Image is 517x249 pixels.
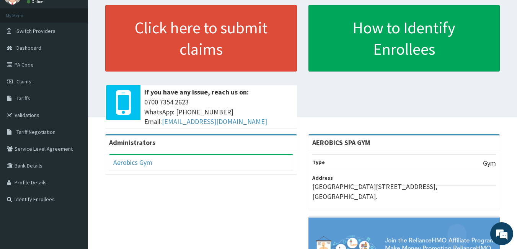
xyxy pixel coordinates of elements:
[144,97,293,127] span: 0700 7354 2623 WhatsApp: [PHONE_NUMBER] Email:
[144,88,249,96] b: If you have any issue, reach us on:
[109,138,155,147] b: Administrators
[16,28,55,34] span: Switch Providers
[113,158,152,167] a: Aerobics Gym
[16,78,31,85] span: Claims
[105,5,297,72] a: Click here to submit claims
[308,5,500,72] a: How to Identify Enrollees
[16,44,41,51] span: Dashboard
[312,159,325,166] b: Type
[312,138,370,147] strong: AEROBICS SPA GYM
[483,158,496,168] p: Gym
[312,174,333,181] b: Address
[16,95,30,102] span: Tariffs
[312,182,496,201] p: [GEOGRAPHIC_DATA][STREET_ADDRESS], [GEOGRAPHIC_DATA].
[16,129,55,135] span: Tariff Negotiation
[162,117,267,126] a: [EMAIL_ADDRESS][DOMAIN_NAME]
